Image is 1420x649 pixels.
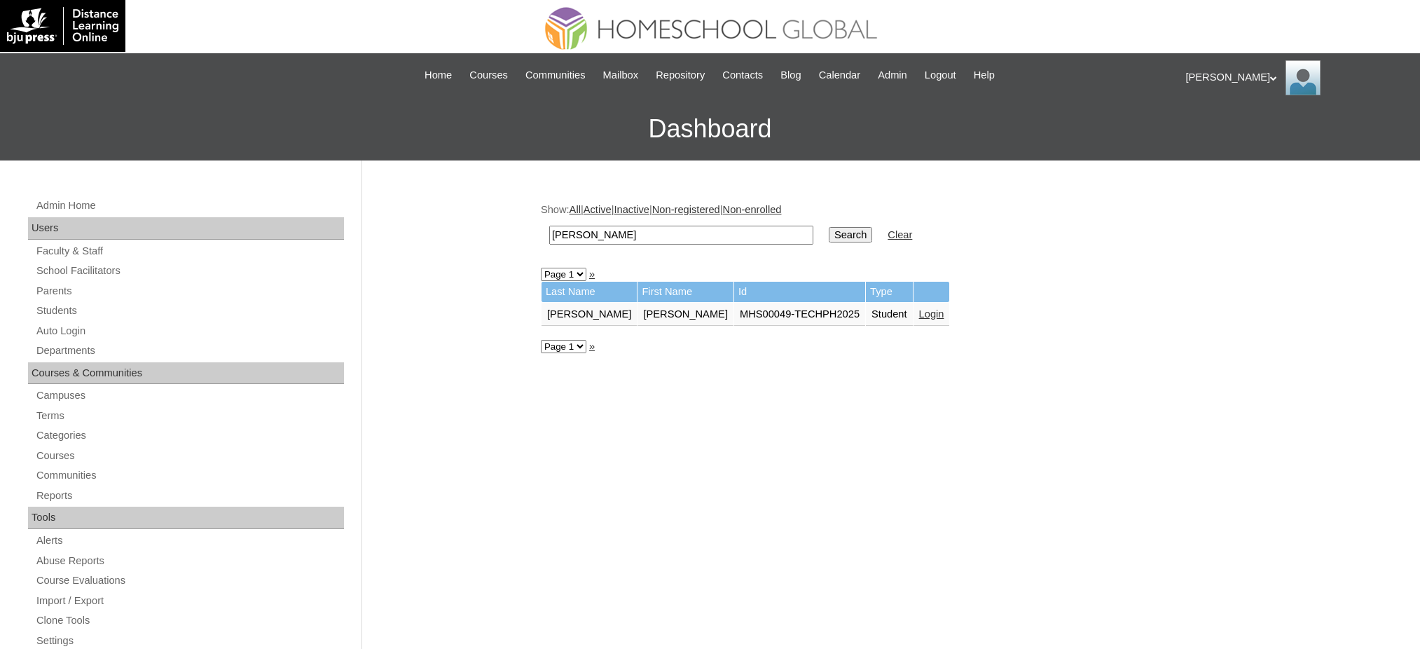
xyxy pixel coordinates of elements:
[637,282,733,302] td: First Name
[425,67,452,83] span: Home
[871,67,914,83] a: Admin
[584,204,612,215] a: Active
[918,67,963,83] a: Logout
[773,67,808,83] a: Blog
[974,67,995,83] span: Help
[829,227,872,242] input: Search
[589,341,595,352] a: »
[734,282,865,302] td: Id
[734,303,865,327] td: MHS00049-TECHPH2025
[723,204,782,215] a: Non-enrolled
[541,203,1234,252] div: Show: | | | |
[589,268,595,280] a: »
[1285,60,1321,95] img: Ariane Ebuen
[542,303,637,327] td: [PERSON_NAME]
[35,242,344,260] a: Faculty & Staff
[866,303,913,327] td: Student
[35,387,344,404] a: Campuses
[518,67,593,83] a: Communities
[967,67,1002,83] a: Help
[35,467,344,484] a: Communities
[35,487,344,505] a: Reports
[35,532,344,549] a: Alerts
[7,97,1413,160] h3: Dashboard
[35,282,344,300] a: Parents
[35,322,344,340] a: Auto Login
[418,67,459,83] a: Home
[652,204,720,215] a: Non-registered
[656,67,705,83] span: Repository
[28,217,344,240] div: Users
[866,282,913,302] td: Type
[462,67,515,83] a: Courses
[603,67,639,83] span: Mailbox
[35,572,344,589] a: Course Evaluations
[35,592,344,610] a: Import / Export
[525,67,586,83] span: Communities
[649,67,712,83] a: Repository
[35,552,344,570] a: Abuse Reports
[28,507,344,529] div: Tools
[570,204,581,215] a: All
[919,308,944,320] a: Login
[878,67,907,83] span: Admin
[542,282,637,302] td: Last Name
[28,362,344,385] div: Courses & Communities
[715,67,770,83] a: Contacts
[1186,60,1407,95] div: [PERSON_NAME]
[637,303,733,327] td: [PERSON_NAME]
[722,67,763,83] span: Contacts
[925,67,956,83] span: Logout
[888,229,912,240] a: Clear
[35,262,344,280] a: School Facilitators
[35,427,344,444] a: Categories
[596,67,646,83] a: Mailbox
[614,204,649,215] a: Inactive
[819,67,860,83] span: Calendar
[469,67,508,83] span: Courses
[35,302,344,320] a: Students
[7,7,118,45] img: logo-white.png
[35,612,344,629] a: Clone Tools
[780,67,801,83] span: Blog
[812,67,867,83] a: Calendar
[35,342,344,360] a: Departments
[35,407,344,425] a: Terms
[35,197,344,214] a: Admin Home
[549,226,813,245] input: Search
[35,447,344,465] a: Courses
